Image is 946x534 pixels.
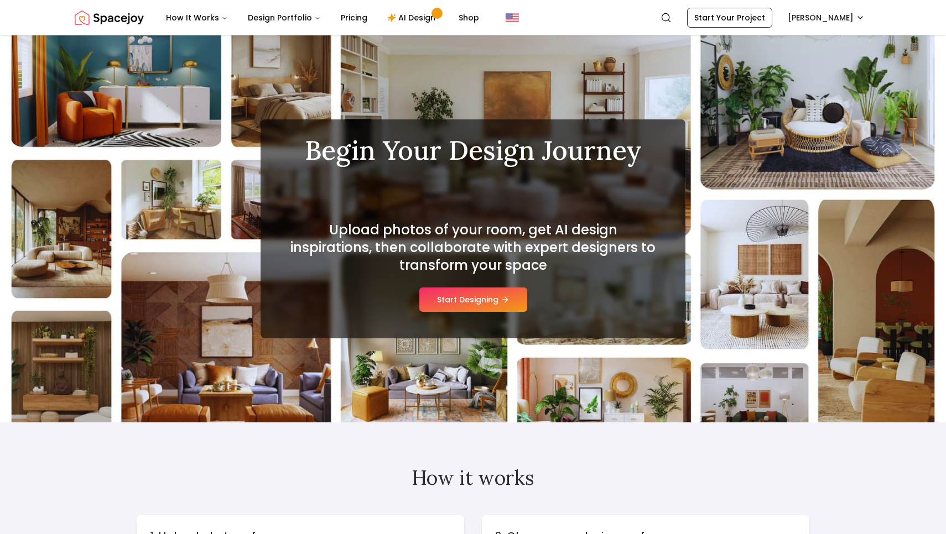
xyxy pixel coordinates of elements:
button: How It Works [157,7,237,29]
img: United States [506,11,519,24]
a: Shop [450,7,488,29]
a: AI Design [378,7,448,29]
nav: Main [157,7,488,29]
h2: How it works [137,467,809,489]
button: [PERSON_NAME] [781,8,871,28]
img: Spacejoy Logo [75,7,144,29]
button: Start Designing [419,287,527,312]
h2: Upload photos of your room, get AI design inspirations, then collaborate with expert designers to... [287,221,659,274]
a: Start Your Project [687,8,772,28]
button: Design Portfolio [239,7,330,29]
a: Spacejoy [75,7,144,29]
a: Pricing [332,7,376,29]
h1: Begin Your Design Journey [287,137,659,164]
